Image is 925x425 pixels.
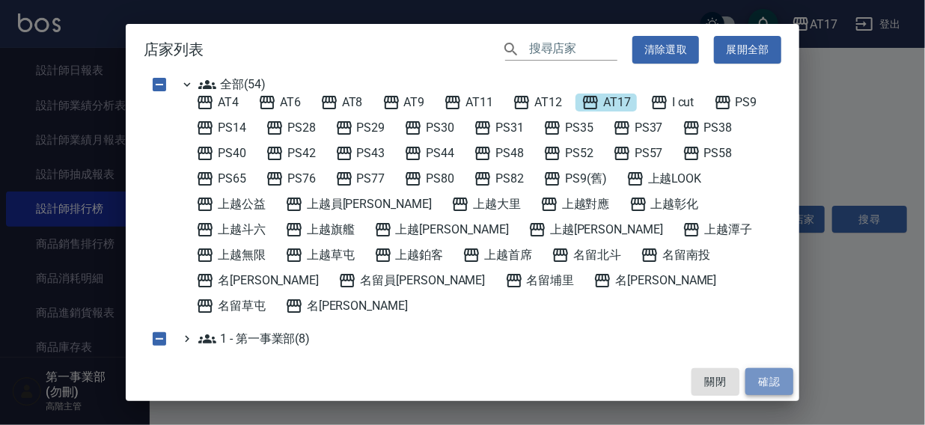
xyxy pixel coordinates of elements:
span: 上越潭子 [683,221,752,239]
h2: 店家列表 [126,24,799,76]
span: PS14 [196,119,246,137]
span: PS28 [266,119,316,137]
span: PS76 [266,170,316,188]
span: AT8 [320,94,363,111]
button: 關閉 [692,368,739,396]
span: PS58 [683,144,733,162]
span: 上越斗六 [196,221,266,239]
input: 搜尋店家 [529,39,617,61]
button: 確認 [745,368,793,396]
span: PS82 [474,170,524,188]
span: PS31 [474,119,524,137]
span: PS57 [613,144,663,162]
span: 上越對應 [540,195,610,213]
span: AT17 [581,94,631,111]
span: AT9 [382,94,425,111]
span: PS9 [714,94,757,111]
span: 名留草屯 [196,297,266,315]
span: 上越無限 [196,246,266,264]
span: PS38 [683,119,733,137]
span: PS77 [335,170,385,188]
span: 上越[PERSON_NAME] [374,221,509,239]
span: PS37 [613,119,663,137]
span: PS40 [196,144,246,162]
span: PS29 [335,119,385,137]
span: 全部(54) [198,76,266,94]
span: PS44 [404,144,454,162]
span: 上越大里 [451,195,521,213]
span: AT11 [444,94,493,111]
span: 上越公益 [196,195,266,213]
span: 名[PERSON_NAME] [593,272,716,290]
span: 上越鉑客 [374,246,444,264]
span: 名留北斗 [552,246,621,264]
span: PS65 [196,170,246,188]
span: PS30 [404,119,454,137]
span: PS52 [543,144,593,162]
span: PS35 [543,119,593,137]
span: 上越LOOK [626,170,702,188]
span: 名留埔里 [505,272,575,290]
span: 上越彰化 [629,195,699,213]
span: 名留員[PERSON_NAME] [338,272,485,290]
span: 上越旗艦 [285,221,355,239]
span: 1 - 第一事業部(8) [198,330,310,348]
span: PS80 [404,170,454,188]
span: PS42 [266,144,316,162]
span: AT12 [513,94,562,111]
span: PS43 [335,144,385,162]
span: 名[PERSON_NAME] [285,297,408,315]
span: 上越員[PERSON_NAME] [285,195,432,213]
span: 上越[PERSON_NAME] [528,221,663,239]
button: 展開全部 [714,36,781,64]
span: 上越首席 [462,246,532,264]
span: AT4 [196,94,239,111]
span: PS48 [474,144,524,162]
span: PS9(舊) [543,170,607,188]
button: 清除選取 [632,36,700,64]
span: 名[PERSON_NAME] [196,272,319,290]
span: I cut [650,94,694,111]
span: AT6 [258,94,301,111]
span: 上越草屯 [285,246,355,264]
span: 名留南投 [641,246,710,264]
